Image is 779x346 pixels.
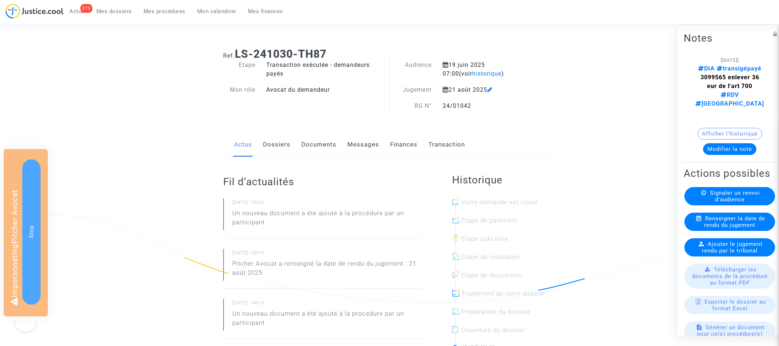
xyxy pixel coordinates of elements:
[91,6,138,17] a: Mes dossiers
[698,128,762,139] button: Afficher l'historique
[232,300,423,309] small: [DATE] 14h13
[710,189,760,202] span: Signaler un renvoi d'audience
[347,133,379,157] a: Messages
[390,102,438,110] div: RG N°
[218,61,261,78] div: Etape
[223,52,235,59] span: Ref.
[261,61,390,78] div: Transaction exécutée - demandeurs payés
[684,31,776,44] h2: Notes
[702,240,763,254] span: Ajouter le jugement rendu par le tribunal
[96,8,132,15] span: Mes dossiers
[301,133,336,157] a: Documents
[437,102,532,110] div: 24/01042
[197,8,236,15] span: Mon calendrier
[138,6,191,17] a: Mes procédures
[223,175,423,188] h2: Fil d’actualités
[704,298,766,311] span: Exporter le dossier au format Excel
[698,65,715,72] span: DIA
[15,309,37,331] iframe: Help Scout Beacon - Open
[437,61,532,78] div: 19 juin 2025 07:00
[22,159,41,305] button: Stop
[704,215,765,228] span: Renseigner la date de rendu du jugement
[390,85,438,94] div: Jugement
[703,143,756,155] button: Modifier la note
[452,174,556,186] h2: Historique
[80,4,92,13] div: 219
[390,61,438,78] div: Audience
[232,250,423,259] small: [DATE] 15h19
[242,6,289,17] a: Mes finances
[232,259,423,281] p: Pitcher Avocat a renseigné la date de rendu du jugement : 21 août 2025.
[390,133,417,157] a: Finances
[459,70,504,77] span: (voir )
[69,8,85,15] span: Actus
[144,8,186,15] span: Mes procédures
[235,47,327,60] b: LS-241030-TH87
[64,6,91,17] a: 219Actus
[472,70,501,77] span: historique
[263,133,290,157] a: Dossiers
[700,73,759,89] strong: 3099565 enlever 36 eur de l'art 700
[684,167,776,179] h2: Actions possibles
[715,65,761,72] span: transigépayé
[232,199,423,209] small: [DATE] 14h30
[232,309,423,331] p: Un nouveau document a été ajouté à la procédure par un participant
[428,133,465,157] a: Transaction
[234,133,252,157] a: Actus
[695,100,764,107] span: [GEOGRAPHIC_DATA]
[721,57,739,62] span: [[DATE]]
[5,4,64,19] img: jc-logo.svg
[232,209,423,231] p: Un nouveau document a été ajouté à la procédure par un participant
[721,91,739,98] span: RDV
[218,85,261,94] div: Mon rôle
[437,85,532,94] div: 21 août 2025
[461,198,538,206] span: Votre demande est close
[4,149,48,316] div: Impersonating
[697,324,765,337] span: Générer un document pour ce(s) procédure(s)
[28,225,35,238] span: Stop
[261,85,390,94] div: Avocat du demandeur
[191,6,242,17] a: Mon calendrier
[248,8,283,15] span: Mes finances
[692,266,768,286] span: Télécharger les documents de la procédure au format PDF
